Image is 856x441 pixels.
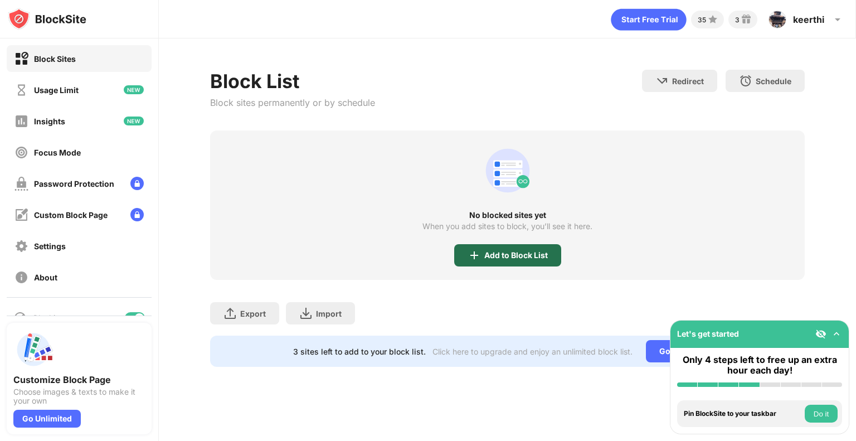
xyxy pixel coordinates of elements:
div: Go Unlimited [13,410,81,428]
div: About [34,273,57,282]
img: omni-setup-toggle.svg [831,328,842,340]
div: Block List [210,70,375,93]
div: Insights [34,117,65,126]
div: When you add sites to block, you’ll see it here. [422,222,592,231]
img: ACg8ocKTD11Fr64RhPlmYM0fuE8JXnUBKMkQor9y49kpkE189vsbu7U=s96-c [769,11,786,28]
img: customize-block-page-off.svg [14,208,28,222]
img: lock-menu.svg [130,177,144,190]
div: keerthi [793,14,824,25]
div: Schedule [756,76,791,86]
div: Click here to upgrade and enjoy an unlimited block list. [432,347,633,356]
div: Import [316,309,342,318]
img: password-protection-off.svg [14,177,28,191]
div: 35 [698,16,706,24]
img: lock-menu.svg [130,208,144,221]
div: 3 sites left to add to your block list. [293,347,426,356]
div: Block Sites [34,54,76,64]
img: reward-small.svg [740,13,753,26]
div: Blocking [33,313,65,323]
div: Redirect [672,76,704,86]
div: Choose images & texts to make it your own [13,387,145,405]
img: new-icon.svg [124,85,144,94]
img: settings-off.svg [14,239,28,253]
div: Usage Limit [34,85,79,95]
div: Only 4 steps left to free up an extra hour each day! [677,355,842,376]
div: Custom Block Page [34,210,108,220]
div: Customize Block Page [13,374,145,385]
div: Block sites permanently or by schedule [210,97,375,108]
img: new-icon.svg [124,117,144,125]
div: Focus Mode [34,148,81,157]
img: push-custom-page.svg [13,329,53,370]
img: block-on.svg [14,52,28,66]
img: about-off.svg [14,270,28,284]
div: Export [240,309,266,318]
div: Settings [34,241,66,251]
div: Go Unlimited [646,340,722,362]
div: animation [481,144,534,197]
div: Password Protection [34,179,114,188]
img: blocking-icon.svg [13,311,27,324]
div: No blocked sites yet [210,211,805,220]
div: Add to Block List [484,251,548,260]
img: points-small.svg [706,13,719,26]
img: logo-blocksite.svg [8,8,86,30]
img: insights-off.svg [14,114,28,128]
img: eye-not-visible.svg [815,328,826,340]
img: time-usage-off.svg [14,83,28,97]
button: Do it [805,405,838,423]
div: 3 [735,16,740,24]
div: Pin BlockSite to your taskbar [684,410,802,418]
img: focus-off.svg [14,146,28,159]
div: Let's get started [677,329,739,338]
div: animation [611,8,687,31]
